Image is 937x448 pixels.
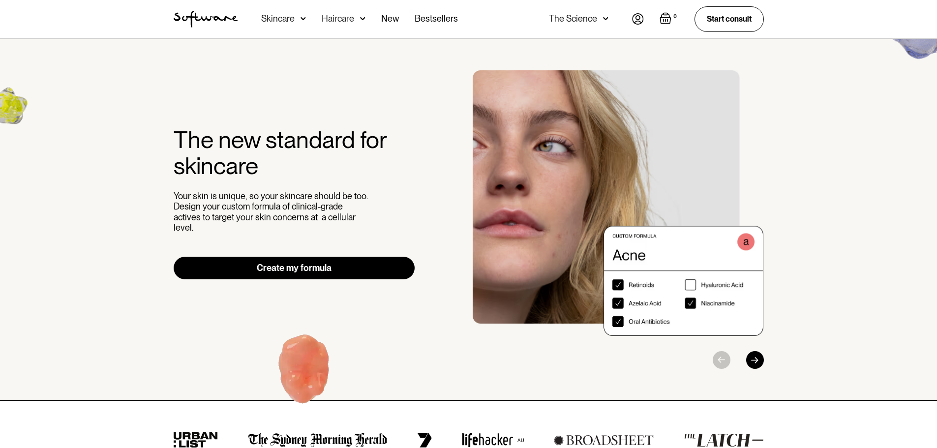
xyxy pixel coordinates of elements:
[746,351,764,369] div: Next slide
[174,257,415,279] a: Create my formula
[174,432,218,448] img: urban list logo
[248,433,388,448] img: the Sydney morning herald logo
[174,11,238,28] img: Software Logo
[660,12,679,26] a: Open empty cart
[549,14,597,24] div: The Science
[174,191,370,233] p: Your skin is unique, so your skincare should be too. Design your custom formula of clinical-grade...
[603,14,608,24] img: arrow down
[301,14,306,24] img: arrow down
[684,433,763,447] img: the latch logo
[261,14,295,24] div: Skincare
[360,14,365,24] img: arrow down
[322,14,354,24] div: Haircare
[473,70,764,336] div: 1 / 3
[174,127,415,179] h2: The new standard for skincare
[462,433,524,448] img: lifehacker logo
[554,435,654,446] img: broadsheet logo
[671,12,679,21] div: 0
[243,313,366,433] img: Hydroquinone (skin lightening agent)
[695,6,764,31] a: Start consult
[174,11,238,28] a: home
